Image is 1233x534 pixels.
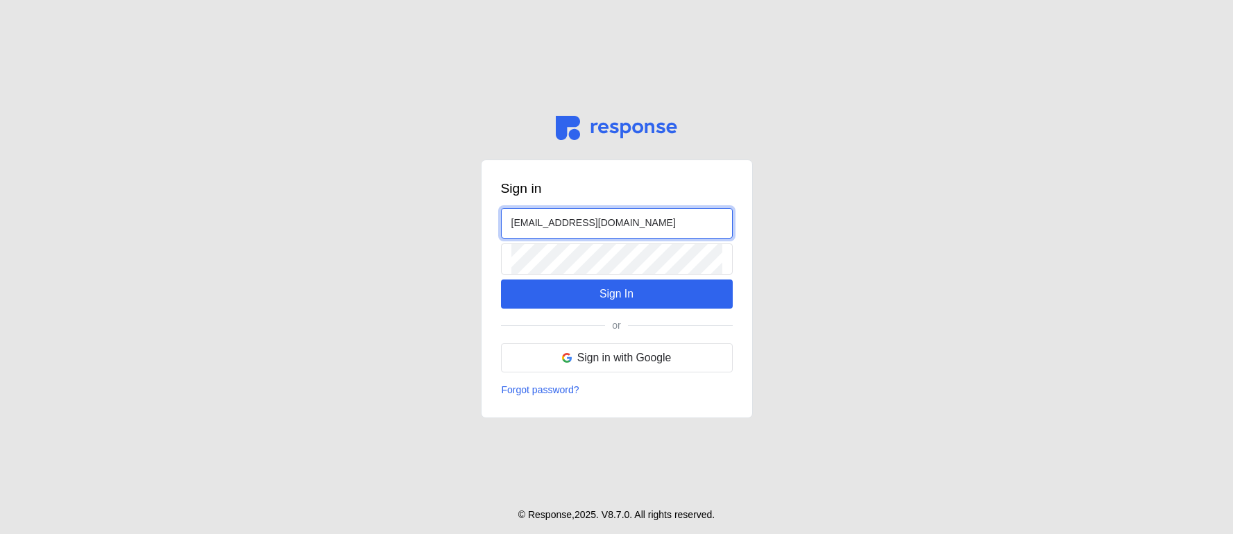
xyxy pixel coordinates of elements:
button: Sign in with Google [501,343,733,372]
p: Sign in with Google [577,349,672,366]
h3: Sign in [501,180,733,198]
button: Sign In [501,279,733,309]
p: Sign In [600,285,633,302]
input: Email [511,209,722,239]
button: Forgot password? [501,382,580,399]
img: svg%3e [562,353,572,363]
p: © Response, 2025 . V 8.7.0 . All rights reserved. [518,508,715,523]
img: svg%3e [556,116,677,140]
p: Forgot password? [502,383,579,398]
p: or [612,318,620,334]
